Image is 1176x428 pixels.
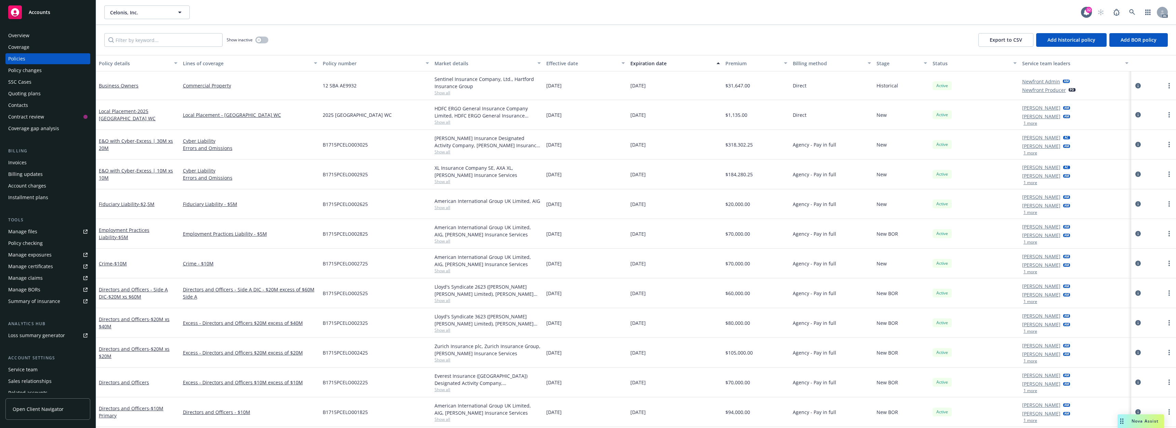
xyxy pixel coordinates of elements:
[435,238,541,244] span: Show all
[1022,104,1060,111] a: [PERSON_NAME]
[630,60,712,67] div: Expiration date
[435,327,541,333] span: Show all
[8,249,52,260] div: Manage exposures
[183,286,317,300] a: Directors and Officers - Side A DIC - $20M excess of $60M Side A
[935,141,949,148] span: Active
[99,316,170,330] a: Directors and Officers
[5,364,90,375] a: Service team
[5,217,90,223] div: Tools
[877,230,898,237] span: New BOR
[877,379,898,386] span: New BOR
[435,372,541,387] div: Everest Insurance ([GEOGRAPHIC_DATA]) Designated Activity Company, [GEOGRAPHIC_DATA], [PERSON_NAM...
[1022,232,1060,239] a: [PERSON_NAME]
[8,123,59,134] div: Coverage gap analysis
[8,169,43,180] div: Billing updates
[323,201,368,208] span: B1715PCELO002625
[793,290,836,297] span: Agency - Pay in full
[1134,319,1142,327] a: circleInformation
[1134,348,1142,357] a: circleInformation
[1047,37,1095,43] span: Add historical policy
[8,77,31,87] div: SSC Cases
[1022,401,1060,409] a: [PERSON_NAME]
[323,60,422,67] div: Policy number
[1165,170,1173,178] a: more
[183,167,317,174] a: Cyber Liability
[1024,270,1037,274] button: 1 more
[8,330,65,341] div: Loss summary generator
[8,284,40,295] div: Manage BORs
[99,167,173,181] a: E&O with Cyber
[99,82,138,89] a: Business Owners
[793,171,836,178] span: Agency - Pay in full
[790,55,874,71] button: Billing method
[8,261,53,272] div: Manage certificates
[183,201,317,208] a: Fiduciary Liability - $5M
[5,387,90,398] a: Related accounts
[8,111,44,122] div: Contract review
[435,60,533,67] div: Market details
[1121,37,1157,43] span: Add BOR policy
[432,55,544,71] button: Market details
[99,201,155,207] a: Fiduciary Liability
[546,379,562,386] span: [DATE]
[183,144,317,152] a: Errors and Omissions
[630,349,646,356] span: [DATE]
[8,376,52,387] div: Sales relationships
[935,320,949,326] span: Active
[5,169,90,180] a: Billing updates
[8,296,60,307] div: Summary of insurance
[1165,140,1173,149] a: more
[1022,291,1060,298] a: [PERSON_NAME]
[1165,230,1173,238] a: more
[435,179,541,184] span: Show all
[1022,342,1060,349] a: [PERSON_NAME]
[5,376,90,387] a: Sales relationships
[1024,121,1037,125] button: 1 more
[935,112,949,118] span: Active
[117,234,128,240] span: - $5M
[5,148,90,154] div: Billing
[5,77,90,87] a: SSC Cases
[183,82,317,89] a: Commercial Property
[630,230,646,237] span: [DATE]
[1134,230,1142,238] a: circleInformation
[435,343,541,357] div: Zurich Insurance plc, Zurich Insurance Group, [PERSON_NAME] Insurance Services
[29,10,50,15] span: Accounts
[1024,151,1037,155] button: 1 more
[935,409,949,415] span: Active
[5,249,90,260] a: Manage exposures
[323,409,368,416] span: B1715PCELO001825
[1019,55,1131,71] button: Service team leaders
[112,260,127,267] span: - $10M
[5,330,90,341] a: Loss summary generator
[725,260,750,267] span: $70,000.00
[1109,33,1168,47] button: Add BOR policy
[1024,210,1037,215] button: 1 more
[1022,253,1060,260] a: [PERSON_NAME]
[1118,414,1126,428] div: Drag to move
[877,141,887,148] span: New
[1134,170,1142,178] a: circleInformation
[546,60,617,67] div: Effective date
[725,141,753,148] span: $318,302.25
[725,171,753,178] span: $184,280.25
[435,402,541,416] div: American International Group UK Limited, AIG, [PERSON_NAME] Insurance Services
[978,33,1033,47] button: Export to CSV
[435,90,541,96] span: Show all
[323,171,368,178] span: B1715PCELO002925
[99,227,149,240] a: Employment Practices Liability
[1022,164,1060,171] a: [PERSON_NAME]
[725,319,750,327] span: $80,000.00
[935,349,949,356] span: Active
[5,226,90,237] a: Manage files
[5,238,90,249] a: Policy checking
[435,313,541,327] div: Lloyd's Syndicate 3623 ([PERSON_NAME] [PERSON_NAME] Limited), [PERSON_NAME] Group, [PERSON_NAME] ...
[793,230,836,237] span: Agency - Pay in full
[1022,202,1060,209] a: [PERSON_NAME]
[1125,5,1139,19] a: Search
[5,320,90,327] div: Analytics hub
[183,379,317,386] a: Excess - Directors and Officers $10M excess of $10M
[546,201,562,208] span: [DATE]
[1165,259,1173,267] a: more
[935,260,949,266] span: Active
